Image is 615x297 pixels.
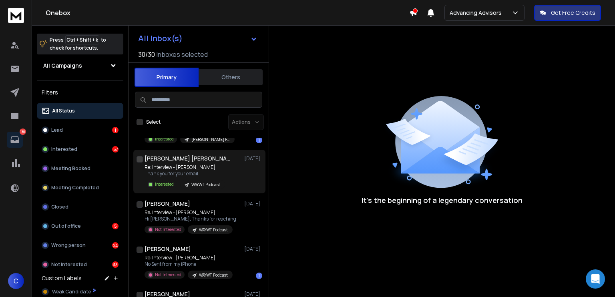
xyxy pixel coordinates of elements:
[450,9,505,17] p: Advancing Advisors
[145,261,233,267] p: No Sent from my iPhone
[37,257,123,273] button: Not Interested33
[138,50,155,59] span: 30 / 30
[112,127,119,133] div: 1
[51,261,87,268] p: Not Interested
[8,8,24,23] img: logo
[112,223,119,229] div: 5
[145,164,225,171] p: Re: Interview - [PERSON_NAME]
[551,9,595,17] p: Get Free Credits
[191,136,230,142] p: [PERSON_NAME] Founders 10+ years | 21 - 100
[37,58,123,74] button: All Campaigns
[244,246,262,252] p: [DATE]
[112,146,119,153] div: 57
[155,136,174,142] p: Interested
[51,146,77,153] p: Interested
[199,227,228,233] p: WAYWT Podcast
[51,223,81,229] p: Out of office
[586,269,605,289] div: Open Intercom Messenger
[37,103,123,119] button: All Status
[52,289,91,295] span: Weak Candidate
[65,35,99,44] span: Ctrl + Shift + k
[155,227,181,233] p: Not Interested
[50,36,106,52] p: Press to check for shortcuts.
[37,87,123,98] h3: Filters
[145,255,233,261] p: Re: Interview - [PERSON_NAME]
[191,182,220,188] p: WAYWT Podcast
[43,62,82,70] h1: All Campaigns
[51,127,63,133] p: Lead
[155,181,174,187] p: Interested
[145,200,190,208] h1: [PERSON_NAME]
[138,34,183,42] h1: All Inbox(s)
[37,237,123,253] button: Wrong person24
[145,216,236,222] p: Hi [PERSON_NAME], Thanks for reaching
[8,273,24,289] button: C
[51,165,90,172] p: Meeting Booked
[112,261,119,268] div: 33
[132,30,264,46] button: All Inbox(s)
[37,199,123,215] button: Closed
[37,122,123,138] button: Lead1
[46,8,409,18] h1: Onebox
[145,155,233,163] h1: [PERSON_NAME] [PERSON_NAME]
[51,204,68,210] p: Closed
[244,201,262,207] p: [DATE]
[145,245,191,253] h1: [PERSON_NAME]
[146,119,161,125] label: Select
[534,5,601,21] button: Get Free Credits
[51,185,99,191] p: Meeting Completed
[37,218,123,234] button: Out of office5
[135,68,199,87] button: Primary
[256,273,262,279] div: 1
[145,209,236,216] p: Re: Interview - [PERSON_NAME]
[145,171,225,177] p: Thank you for your email.
[7,132,23,148] a: 130
[37,161,123,177] button: Meeting Booked
[256,137,262,143] div: 1
[42,274,82,282] h3: Custom Labels
[52,108,75,114] p: All Status
[199,272,228,278] p: WAYWT Podcast
[157,50,208,59] h3: Inboxes selected
[112,242,119,249] div: 24
[20,128,26,135] p: 130
[51,242,86,249] p: Wrong person
[362,195,523,206] p: It’s the beginning of a legendary conversation
[199,68,263,86] button: Others
[37,141,123,157] button: Interested57
[155,272,181,278] p: Not Interested
[244,155,262,162] p: [DATE]
[37,180,123,196] button: Meeting Completed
